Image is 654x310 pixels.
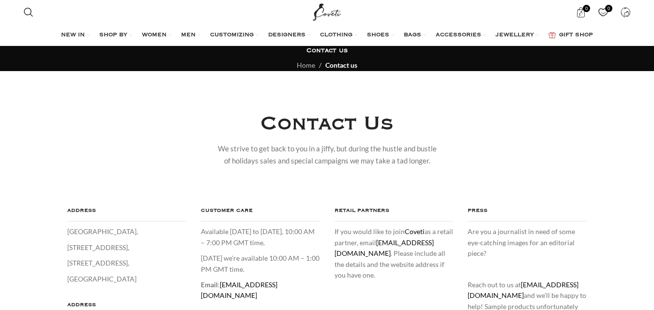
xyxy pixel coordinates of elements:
[142,31,167,39] span: WOMEN
[548,26,593,45] a: GIFT SHOP
[260,110,394,138] h4: Contact Us
[335,226,454,280] p: If you would like to join as a retail partner, email . Please include all the details and the web...
[99,26,132,45] a: SHOP BY
[67,206,186,221] h4: ADDRESS
[99,31,127,39] span: SHOP BY
[201,226,320,248] p: Available [DATE] to [DATE], 10:00 AM – 7:00 PM GMT time.
[201,280,320,301] p: :
[61,26,90,45] a: NEW IN
[181,31,196,39] span: MEN
[67,274,186,284] p: [GEOGRAPHIC_DATA]
[468,226,587,259] p: Are you a journalist in need of some eye-catching images for an editorial piece?
[468,206,587,221] h4: PRESS
[210,31,254,39] span: CUSTOMIZING
[268,26,310,45] a: DESIGNERS
[571,2,591,22] a: 0
[320,31,352,39] span: CLOTHING
[335,206,454,221] h4: RETAIL PARTNERS
[404,31,421,39] span: BAGS
[142,26,171,45] a: WOMEN
[367,31,389,39] span: SHOES
[297,61,315,69] a: Home
[468,280,578,299] a: [EMAIL_ADDRESS][DOMAIN_NAME]
[367,26,394,45] a: SHOES
[19,26,635,45] div: Main navigation
[201,253,320,275] p: [DATE] we’re available 10:00 AM – 1:00 PM GMT time.
[325,61,357,69] span: Contact us
[335,238,434,257] a: [EMAIL_ADDRESS][DOMAIN_NAME]
[436,26,486,45] a: ACCESSORIES
[496,26,539,45] a: JEWELLERY
[201,206,320,221] h4: CUSTOMER CARE
[306,46,348,55] h1: Contact us
[436,31,481,39] span: ACCESSORIES
[404,26,426,45] a: BAGS
[181,26,200,45] a: MEN
[593,2,613,22] a: 0
[61,31,85,39] span: NEW IN
[548,32,556,38] img: GiftBag
[559,31,593,39] span: GIFT SHOP
[67,258,186,268] p: [STREET_ADDRESS],
[201,280,277,299] a: [EMAIL_ADDRESS][DOMAIN_NAME]
[605,5,612,12] span: 0
[583,5,590,12] span: 0
[496,31,534,39] span: JEWELLERY
[593,2,613,22] div: My Wishlist
[201,280,218,289] strong: Email
[268,31,305,39] span: DESIGNERS
[210,26,259,45] a: CUSTOMIZING
[67,242,186,253] p: [STREET_ADDRESS],
[67,226,186,237] p: [GEOGRAPHIC_DATA],
[311,7,343,15] a: Site logo
[320,26,357,45] a: CLOTHING
[405,227,425,236] a: Coveti
[217,143,437,167] div: We strive to get back to you in a jiffy, but during the hustle and bustle of holidays sales and s...
[19,2,38,22] a: Search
